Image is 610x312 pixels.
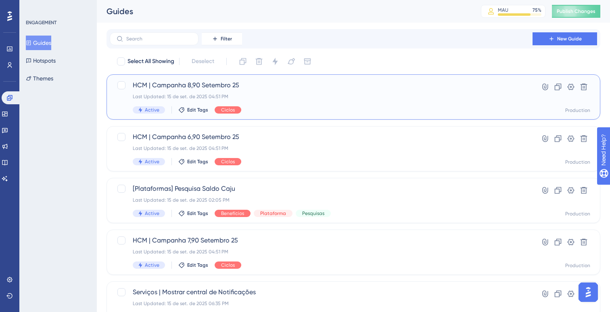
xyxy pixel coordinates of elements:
[184,54,221,69] button: Deselect
[576,280,600,304] iframe: UserGuiding AI Assistant Launcher
[187,210,208,217] span: Edit Tags
[133,80,510,90] span: HCM | Campanha 8,90 Setembro 25
[565,107,590,114] div: Production
[178,210,208,217] button: Edit Tags
[260,210,286,217] span: Plataforma
[187,107,208,113] span: Edit Tags
[133,236,510,245] span: HCM | Campanha 7,90 Setembro 25
[133,249,510,255] div: Last Updated: 15 de set. de 2025 04:51 PM
[26,36,51,50] button: Guides
[221,262,235,268] span: Ciclos
[26,71,53,86] button: Themes
[26,19,56,26] div: ENGAGEMENT
[557,36,582,42] span: New Guide
[187,262,208,268] span: Edit Tags
[126,36,192,42] input: Search
[221,158,235,165] span: Ciclos
[145,158,159,165] span: Active
[133,300,510,307] div: Last Updated: 15 de set. de 2025 06:35 PM
[498,7,508,13] div: MAU
[133,132,510,142] span: HCM | Campanha 6,90 Setembro 25
[178,158,208,165] button: Edit Tags
[133,93,510,100] div: Last Updated: 15 de set. de 2025 04:51 PM
[145,107,159,113] span: Active
[107,6,461,17] div: Guides
[133,287,510,297] span: Serviços | Mostrar central de Notificações
[565,262,590,269] div: Production
[533,32,597,45] button: New Guide
[565,159,590,165] div: Production
[127,57,174,66] span: Select All Showing
[26,53,56,68] button: Hotspots
[178,262,208,268] button: Edit Tags
[145,262,159,268] span: Active
[557,8,595,15] span: Publish Changes
[133,145,510,152] div: Last Updated: 15 de set. de 2025 04:51 PM
[178,107,208,113] button: Edit Tags
[187,158,208,165] span: Edit Tags
[19,2,50,12] span: Need Help?
[133,184,510,194] span: [Plataformas] Pesquisa Saldo Caju
[202,32,242,45] button: Filter
[552,5,600,18] button: Publish Changes
[533,7,541,13] div: 75 %
[221,107,235,113] span: Ciclos
[565,211,590,217] div: Production
[145,210,159,217] span: Active
[221,36,232,42] span: Filter
[133,197,510,203] div: Last Updated: 15 de set. de 2025 02:05 PM
[302,210,324,217] span: Pesquisas
[192,57,214,66] span: Deselect
[221,210,244,217] span: Benefícios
